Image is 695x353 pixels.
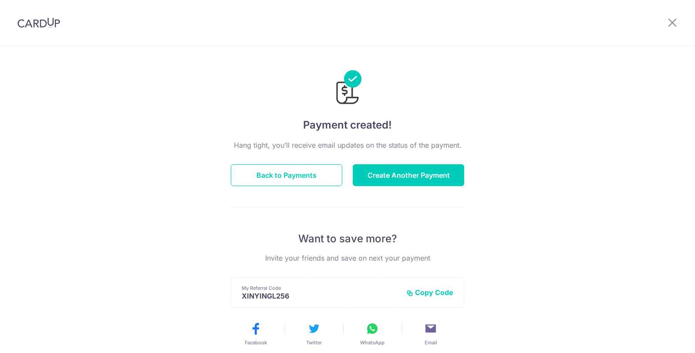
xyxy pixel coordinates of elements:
span: Email [425,339,437,346]
p: Want to save more? [231,232,464,246]
p: Hang tight, you’ll receive email updates on the status of the payment. [231,140,464,150]
p: Invite your friends and save on next your payment [231,253,464,263]
button: Copy Code [406,288,453,297]
button: Twitter [288,322,340,346]
button: Create Another Payment [353,164,464,186]
h4: Payment created! [231,117,464,133]
button: Facebook [230,322,281,346]
p: My Referral Code [242,285,399,292]
p: XINYINGL256 [242,292,399,300]
span: Twitter [306,339,322,346]
button: WhatsApp [347,322,398,346]
img: Payments [334,70,361,107]
span: WhatsApp [360,339,385,346]
span: Facebook [245,339,267,346]
button: Back to Payments [231,164,342,186]
img: CardUp [17,17,60,28]
button: Email [405,322,456,346]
